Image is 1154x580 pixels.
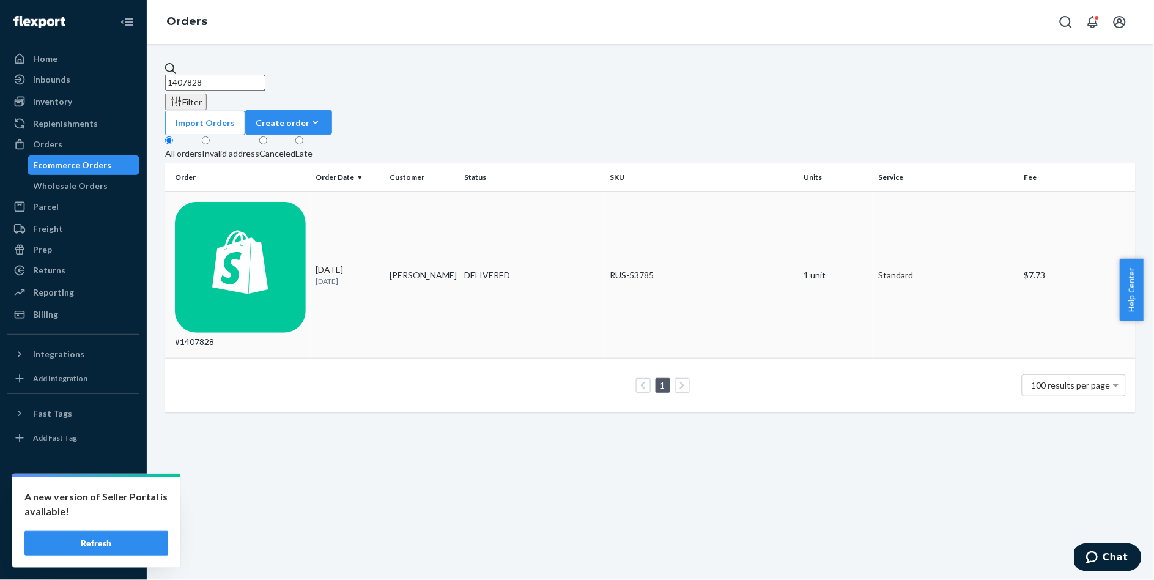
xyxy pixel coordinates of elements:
[316,264,380,286] div: [DATE]
[7,261,139,280] a: Returns
[33,264,65,277] div: Returns
[33,117,98,130] div: Replenishments
[256,116,322,129] div: Create order
[115,10,139,34] button: Close Navigation
[7,428,139,448] a: Add Fast Tag
[7,546,139,565] button: Give Feedback
[1032,380,1111,390] span: 100 results per page
[1054,10,1078,34] button: Open Search Box
[1019,192,1136,359] td: $7.73
[7,283,139,302] a: Reporting
[259,147,295,160] div: Canceled
[1074,543,1142,574] iframe: Opens a widget where you can chat to one of our agents
[33,244,52,256] div: Prep
[34,180,108,192] div: Wholesale Orders
[311,163,385,192] th: Order Date
[34,159,112,171] div: Ecommerce Orders
[7,483,139,503] a: Settings
[33,348,84,360] div: Integrations
[7,135,139,154] a: Orders
[7,369,139,389] a: Add Integration
[24,531,168,556] button: Refresh
[166,15,207,28] a: Orders
[13,16,65,28] img: Flexport logo
[1081,10,1105,34] button: Open notifications
[165,136,173,144] input: All orders
[165,75,265,91] input: Search orders
[658,380,668,390] a: Page 1 is your current page
[33,433,77,443] div: Add Fast Tag
[610,269,794,281] div: RUS-53785
[390,172,455,182] div: Customer
[385,192,460,359] td: [PERSON_NAME]
[245,110,332,135] button: Create order
[202,136,210,144] input: Invalid address
[33,407,72,420] div: Fast Tags
[33,286,74,299] div: Reporting
[7,92,139,111] a: Inventory
[7,197,139,217] a: Parcel
[295,136,303,144] input: Late
[33,95,72,108] div: Inventory
[874,163,1019,192] th: Service
[7,70,139,89] a: Inbounds
[799,163,874,192] th: Units
[28,155,140,175] a: Ecommerce Orders
[7,404,139,423] button: Fast Tags
[33,53,57,65] div: Home
[202,147,259,160] div: Invalid address
[33,223,63,235] div: Freight
[7,49,139,69] a: Home
[175,202,306,348] div: #1407828
[1108,10,1132,34] button: Open account menu
[33,373,87,384] div: Add Integration
[157,4,217,40] ol: breadcrumbs
[1120,259,1144,321] button: Help Center
[7,344,139,364] button: Integrations
[7,504,139,524] button: Talk to Support
[459,163,605,192] th: Status
[464,269,600,281] div: DELIVERED
[165,163,311,192] th: Order
[165,147,202,160] div: All orders
[879,269,1015,281] p: Standard
[295,147,313,160] div: Late
[33,138,62,151] div: Orders
[7,305,139,324] a: Billing
[33,308,58,321] div: Billing
[605,163,799,192] th: SKU
[799,192,874,359] td: 1 unit
[170,95,202,108] div: Filter
[165,111,245,135] button: Import Orders
[165,94,207,110] button: Filter
[7,114,139,133] a: Replenishments
[1019,163,1136,192] th: Fee
[24,489,168,519] p: A new version of Seller Portal is available!
[7,525,139,545] a: Help Center
[259,136,267,144] input: Canceled
[33,73,70,86] div: Inbounds
[316,276,380,286] p: [DATE]
[7,240,139,259] a: Prep
[7,219,139,239] a: Freight
[33,201,59,213] div: Parcel
[28,176,140,196] a: Wholesale Orders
